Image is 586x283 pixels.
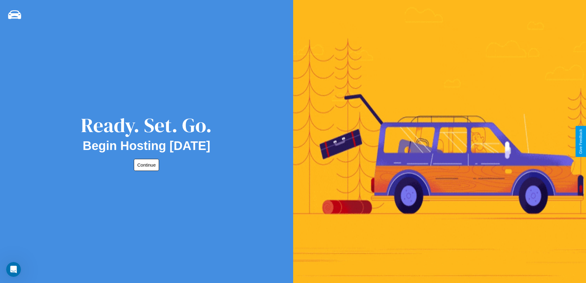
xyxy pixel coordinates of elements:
[579,129,583,154] div: Give Feedback
[134,159,159,171] button: Continue
[83,139,210,153] h2: Begin Hosting [DATE]
[6,262,21,277] iframe: Intercom live chat
[81,111,212,139] div: Ready. Set. Go.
